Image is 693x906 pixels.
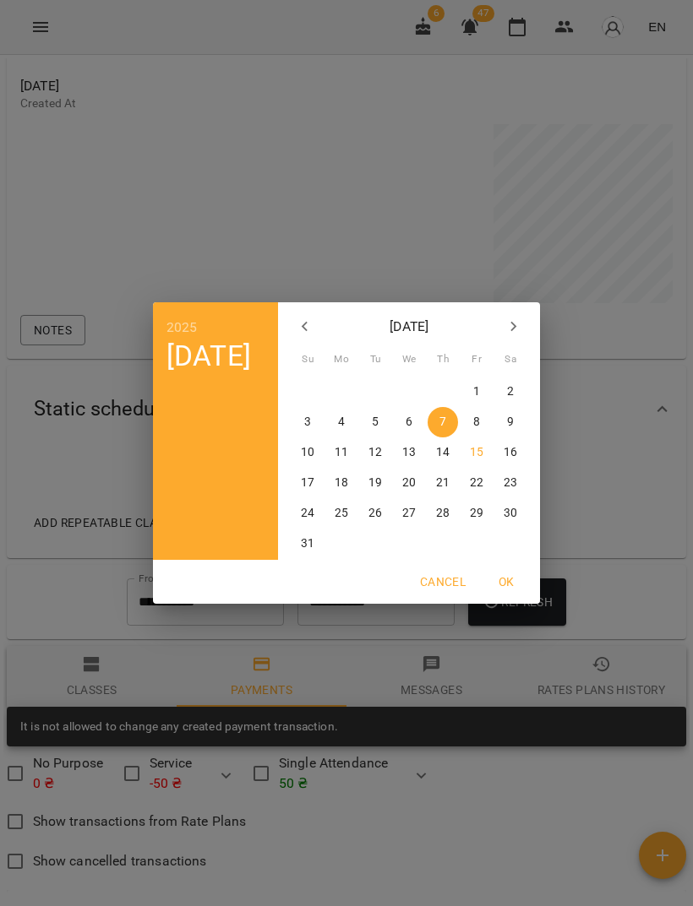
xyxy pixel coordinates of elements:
p: 29 [470,505,483,522]
button: OK [479,567,533,597]
p: 19 [368,475,382,491]
span: Cancel [420,572,466,592]
p: 8 [473,414,480,431]
p: 16 [504,444,517,461]
button: 22 [461,468,492,498]
button: 3 [292,407,323,437]
p: 30 [504,505,517,522]
p: 9 [507,414,514,431]
p: 15 [470,444,483,461]
p: 1 [473,383,480,400]
p: 7 [439,414,446,431]
button: 8 [461,407,492,437]
button: 4 [326,407,357,437]
p: 14 [436,444,450,461]
p: 22 [470,475,483,491]
p: 2 [507,383,514,400]
button: 26 [360,498,390,529]
button: 31 [292,529,323,559]
button: 23 [495,468,526,498]
button: 27 [394,498,424,529]
button: 10 [292,437,323,468]
button: 19 [360,468,390,498]
button: Cancel [413,567,472,597]
button: 16 [495,437,526,468]
p: 11 [335,444,348,461]
span: We [394,351,424,368]
p: 27 [402,505,416,522]
p: [DATE] [325,317,494,337]
p: 17 [301,475,314,491]
button: 2 [495,377,526,407]
span: Sa [495,351,526,368]
button: 20 [394,468,424,498]
p: 13 [402,444,416,461]
button: 28 [428,498,458,529]
button: 17 [292,468,323,498]
button: 21 [428,468,458,498]
p: 21 [436,475,450,491]
button: 14 [428,437,458,468]
button: 7 [428,407,458,437]
button: 13 [394,437,424,468]
button: 18 [326,468,357,498]
p: 20 [402,475,416,491]
p: 18 [335,475,348,491]
span: OK [486,572,527,592]
p: 4 [338,414,345,431]
span: Su [292,351,323,368]
span: Fr [461,351,492,368]
p: 23 [504,475,517,491]
p: 5 [372,414,379,431]
p: 3 [304,414,311,431]
p: 28 [436,505,450,522]
p: 10 [301,444,314,461]
button: 6 [394,407,424,437]
button: 25 [326,498,357,529]
span: Mo [326,351,357,368]
button: 29 [461,498,492,529]
button: 9 [495,407,526,437]
button: 15 [461,437,492,468]
p: 26 [368,505,382,522]
button: 1 [461,377,492,407]
p: 31 [301,535,314,552]
p: 24 [301,505,314,522]
span: Th [428,351,458,368]
button: 11 [326,437,357,468]
button: 24 [292,498,323,529]
p: 25 [335,505,348,522]
button: 12 [360,437,390,468]
button: 2025 [166,316,198,339]
button: 5 [360,407,390,437]
button: 30 [495,498,526,529]
p: 12 [368,444,382,461]
button: [DATE] [166,339,251,373]
span: Tu [360,351,390,368]
p: 6 [406,414,412,431]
